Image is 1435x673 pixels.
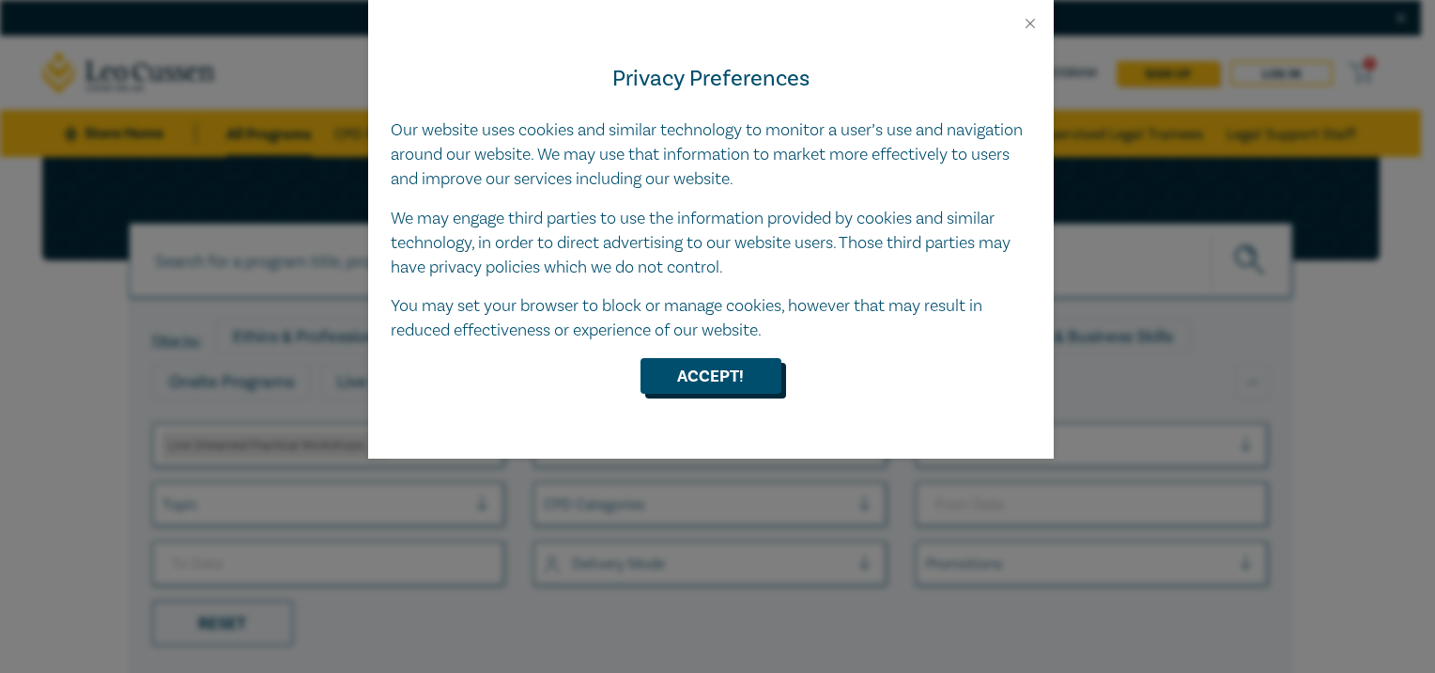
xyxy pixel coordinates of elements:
[391,62,1031,96] h4: Privacy Preferences
[391,118,1031,192] p: Our website uses cookies and similar technology to monitor a user’s use and navigation around our...
[391,294,1031,343] p: You may set your browser to block or manage cookies, however that may result in reduced effective...
[1022,15,1039,32] button: Close
[640,358,781,394] button: Accept!
[391,207,1031,280] p: We may engage third parties to use the information provided by cookies and similar technology, in...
